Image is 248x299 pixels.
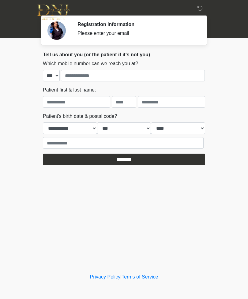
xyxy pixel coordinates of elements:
[43,113,117,120] label: Patient's birth date & postal code?
[120,274,122,279] a: |
[122,274,158,279] a: Terms of Service
[43,52,205,58] h2: Tell us about you (or the patient if it's not you)
[43,86,96,94] label: Patient first & last name:
[37,5,70,20] img: DNJ Med Boutique Logo
[43,60,138,67] label: Which mobile number can we reach you at?
[90,274,121,279] a: Privacy Policy
[47,21,66,40] img: Agent Avatar
[77,30,196,37] div: Please enter your email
